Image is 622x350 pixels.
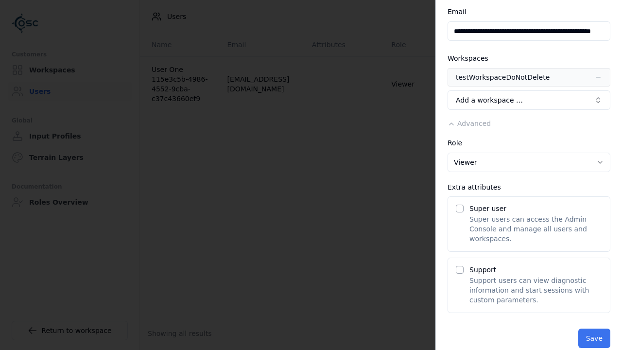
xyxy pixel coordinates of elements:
label: Super user [469,205,506,212]
button: Save [578,329,610,348]
label: Workspaces [448,54,488,62]
p: Super users can access the Admin Console and manage all users and workspaces. [469,214,602,244]
div: testWorkspaceDoNotDelete [456,72,550,82]
button: Advanced [448,119,491,128]
span: Advanced [457,120,491,127]
p: Support users can view diagnostic information and start sessions with custom parameters. [469,276,602,305]
label: Email [448,8,466,16]
label: Support [469,266,496,274]
div: Extra attributes [448,184,610,191]
label: Role [448,139,462,147]
span: Add a workspace … [456,95,523,105]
